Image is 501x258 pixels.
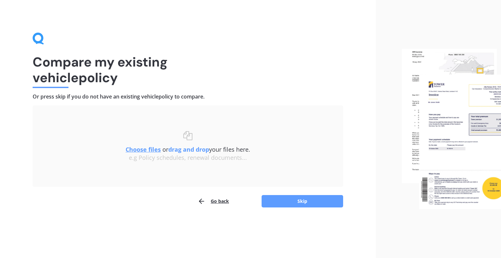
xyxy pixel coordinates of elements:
button: Go back [198,195,229,208]
div: e.g Policy schedules, renewal documents... [46,154,330,161]
h1: Compare my existing vehicle policy [33,54,343,85]
b: drag and drop [168,145,209,153]
img: files.webp [402,49,501,209]
span: or your files here. [126,145,250,153]
u: Choose files [126,145,161,153]
button: Skip [262,195,343,207]
h4: Or press skip if you do not have an existing vehicle policy to compare. [33,93,343,100]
